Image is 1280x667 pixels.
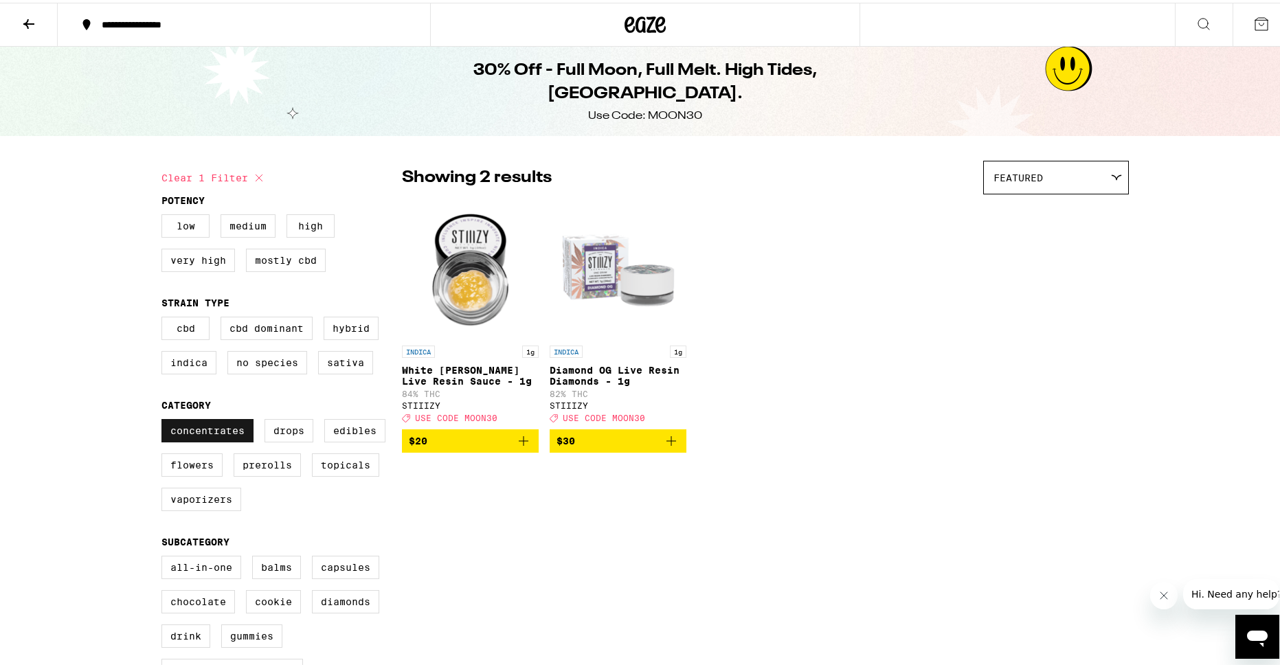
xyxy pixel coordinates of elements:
p: INDICA [550,343,583,355]
label: Capsules [312,553,379,576]
iframe: Message from company [1183,576,1279,607]
button: Add to bag [550,427,686,450]
span: Featured [993,170,1043,181]
p: Diamond OG Live Resin Diamonds - 1g [550,362,686,384]
a: Open page for Diamond OG Live Resin Diamonds - 1g from STIIIZY [550,199,686,427]
label: High [287,212,335,235]
label: All-In-One [161,553,241,576]
div: Use Code: MOON30 [588,106,702,121]
legend: Category [161,397,211,408]
label: Drink [161,622,210,645]
div: STIIIZY [550,398,686,407]
p: 1g [522,343,539,355]
label: Sativa [318,348,373,372]
h1: 30% Off - Full Moon, Full Melt. High Tides, [GEOGRAPHIC_DATA]. [395,56,895,103]
span: $20 [409,433,427,444]
img: STIIIZY - Diamond OG Live Resin Diamonds - 1g [550,199,686,336]
label: Medium [221,212,276,235]
button: Clear 1 filter [161,158,267,192]
iframe: Button to launch messaging window [1235,612,1279,656]
p: INDICA [402,343,435,355]
p: 1g [670,343,686,355]
label: CBD Dominant [221,314,313,337]
label: Chocolate [161,587,235,611]
button: Add to bag [402,427,539,450]
label: CBD [161,314,210,337]
p: Showing 2 results [402,163,552,187]
label: Cookie [246,587,301,611]
legend: Potency [161,192,205,203]
label: Balms [252,553,301,576]
legend: Strain Type [161,295,229,306]
div: STIIIZY [402,398,539,407]
label: Indica [161,348,216,372]
span: $30 [557,433,575,444]
label: Low [161,212,210,235]
label: Topicals [312,451,379,474]
legend: Subcategory [161,534,229,545]
label: Flowers [161,451,223,474]
a: Open page for White Walker Live Resin Sauce - 1g from STIIIZY [402,199,539,427]
label: Hybrid [324,314,379,337]
label: Gummies [221,622,282,645]
p: 84% THC [402,387,539,396]
p: 82% THC [550,387,686,396]
label: Vaporizers [161,485,241,508]
label: Concentrates [161,416,254,440]
p: White [PERSON_NAME] Live Resin Sauce - 1g [402,362,539,384]
label: Prerolls [234,451,301,474]
label: No Species [227,348,307,372]
iframe: Close message [1150,579,1178,607]
label: Very High [161,246,235,269]
label: Diamonds [312,587,379,611]
span: USE CODE MOON30 [415,411,497,420]
label: Drops [265,416,313,440]
img: STIIIZY - White Walker Live Resin Sauce - 1g [402,199,539,336]
span: USE CODE MOON30 [563,411,645,420]
span: Hi. Need any help? [8,10,99,21]
label: Edibles [324,416,385,440]
label: Mostly CBD [246,246,326,269]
